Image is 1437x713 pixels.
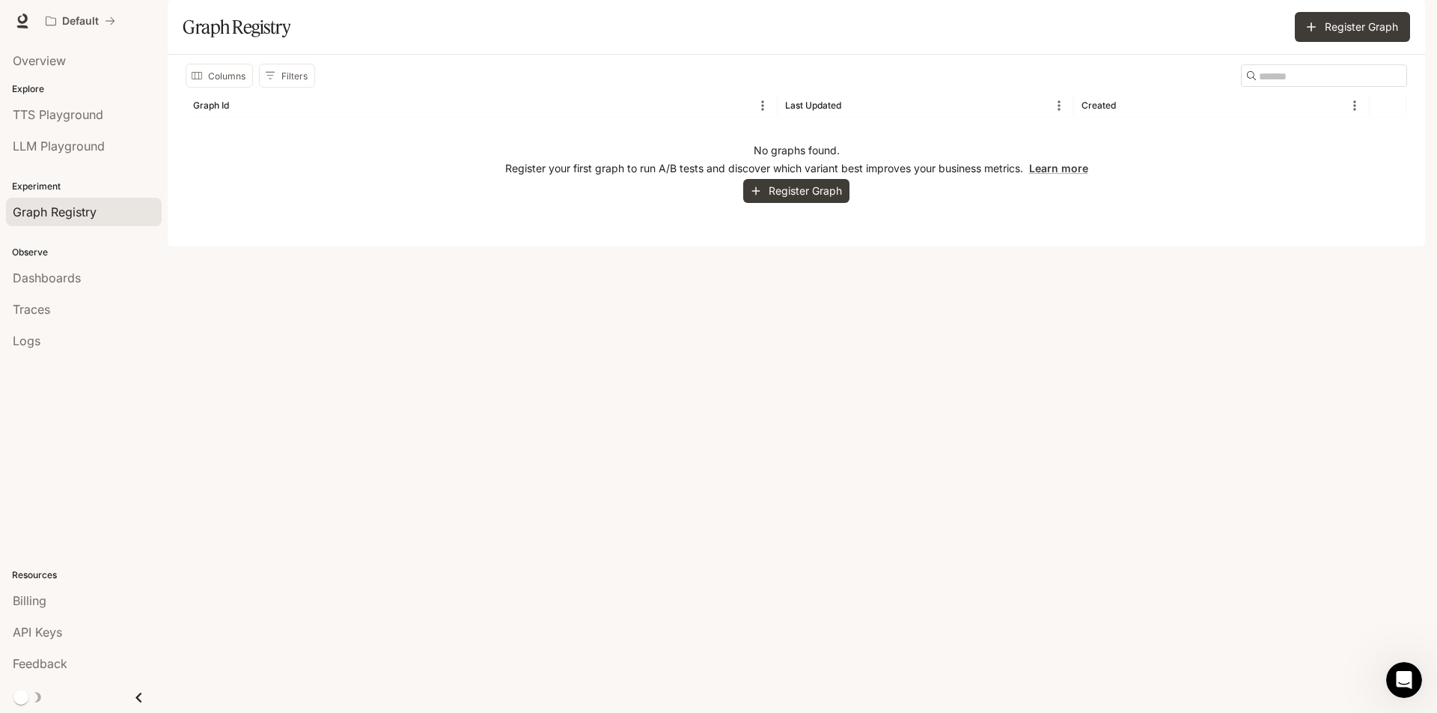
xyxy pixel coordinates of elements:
button: Sort [231,94,253,117]
button: Menu [751,94,774,117]
button: Show filters [259,64,315,88]
button: Sort [1117,94,1140,117]
div: Created [1081,100,1116,111]
button: Menu [1048,94,1070,117]
div: Search [1241,64,1407,87]
p: No graphs found. [754,143,840,158]
h1: Graph Registry [183,12,290,42]
div: Graph Id [193,100,229,111]
a: Learn more [1029,162,1088,175]
div: Last Updated [785,100,841,111]
p: Register your first graph to run A/B tests and discover which variant best improves your business... [505,161,1088,176]
button: Select columns [186,64,253,88]
button: Register Graph [743,179,849,204]
button: Register Graph [1295,12,1410,42]
button: All workspaces [39,6,122,36]
iframe: Intercom live chat [1386,662,1422,698]
button: Menu [1343,94,1366,117]
button: Sort [843,94,865,117]
p: Default [62,15,99,28]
